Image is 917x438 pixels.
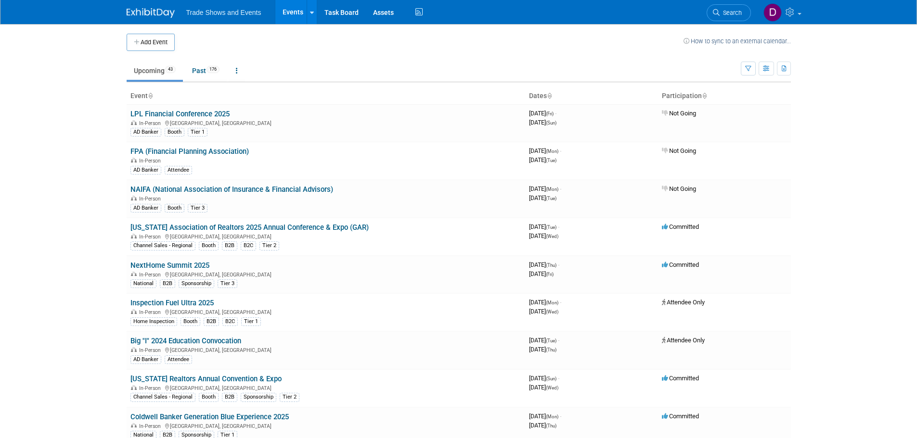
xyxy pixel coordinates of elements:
[529,110,556,117] span: [DATE]
[662,185,696,192] span: Not Going
[199,241,219,250] div: Booth
[529,261,559,268] span: [DATE]
[259,241,279,250] div: Tier 2
[130,422,521,429] div: [GEOGRAPHIC_DATA], [GEOGRAPHIC_DATA]
[130,317,177,326] div: Home Inspection
[241,241,256,250] div: B2C
[165,128,184,137] div: Booth
[127,8,175,18] img: ExhibitDay
[558,375,559,382] span: -
[127,34,175,51] button: Add Event
[148,92,153,100] a: Sort by Event Name
[546,376,556,381] span: (Sun)
[130,232,521,240] div: [GEOGRAPHIC_DATA], [GEOGRAPHIC_DATA]
[130,346,521,353] div: [GEOGRAPHIC_DATA], [GEOGRAPHIC_DATA]
[529,375,559,382] span: [DATE]
[204,317,219,326] div: B2B
[139,158,164,164] span: In-Person
[207,66,220,73] span: 176
[763,3,782,22] img: Deb Leadbetter
[130,223,369,232] a: [US_STATE] Association of Realtors 2025 Annual Conference & Expo (GAR)
[188,204,207,213] div: Tier 3
[662,223,699,230] span: Committed
[529,119,556,126] span: [DATE]
[218,279,237,288] div: Tier 3
[130,147,249,156] a: FPA (Financial Planning Association)
[131,309,137,314] img: In-Person Event
[165,204,184,213] div: Booth
[546,414,558,419] span: (Mon)
[139,272,164,278] span: In-Person
[280,393,299,401] div: Tier 2
[130,384,521,391] div: [GEOGRAPHIC_DATA], [GEOGRAPHIC_DATA]
[662,147,696,154] span: Not Going
[529,308,558,315] span: [DATE]
[662,110,696,117] span: Not Going
[186,9,261,16] span: Trade Shows and Events
[546,300,558,305] span: (Mon)
[127,88,525,104] th: Event
[222,241,237,250] div: B2B
[529,422,556,429] span: [DATE]
[707,4,751,21] a: Search
[130,355,161,364] div: AD Banker
[558,337,559,344] span: -
[529,337,559,344] span: [DATE]
[130,375,282,383] a: [US_STATE] Realtors Annual Convention & Expo
[529,194,556,201] span: [DATE]
[222,317,238,326] div: B2C
[558,261,559,268] span: -
[131,234,137,238] img: In-Person Event
[555,110,556,117] span: -
[560,413,561,420] span: -
[131,347,137,352] img: In-Person Event
[130,166,161,175] div: AD Banker
[131,120,137,125] img: In-Person Event
[529,223,559,230] span: [DATE]
[702,92,707,100] a: Sort by Participation Type
[560,147,561,154] span: -
[139,423,164,429] span: In-Person
[185,62,227,80] a: Past176
[130,393,195,401] div: Channel Sales - Regional
[139,234,164,240] span: In-Person
[546,187,558,192] span: (Mon)
[130,204,161,213] div: AD Banker
[560,185,561,192] span: -
[139,120,164,126] span: In-Person
[546,385,558,390] span: (Wed)
[130,241,195,250] div: Channel Sales - Regional
[181,317,200,326] div: Booth
[130,299,214,307] a: Inspection Fuel Ultra 2025
[546,196,556,201] span: (Tue)
[160,279,175,288] div: B2B
[130,110,230,118] a: LPL Financial Conference 2025
[130,270,521,278] div: [GEOGRAPHIC_DATA], [GEOGRAPHIC_DATA]
[130,308,521,315] div: [GEOGRAPHIC_DATA], [GEOGRAPHIC_DATA]
[179,279,214,288] div: Sponsorship
[130,119,521,126] div: [GEOGRAPHIC_DATA], [GEOGRAPHIC_DATA]
[241,317,261,326] div: Tier 1
[546,149,558,154] span: (Mon)
[127,62,183,80] a: Upcoming43
[130,128,161,137] div: AD Banker
[662,413,699,420] span: Committed
[139,309,164,315] span: In-Person
[558,223,559,230] span: -
[241,393,276,401] div: Sponsorship
[529,156,556,163] span: [DATE]
[139,385,164,391] span: In-Person
[546,272,554,277] span: (Fri)
[546,234,558,239] span: (Wed)
[662,261,699,268] span: Committed
[525,88,658,104] th: Dates
[546,309,558,314] span: (Wed)
[662,337,705,344] span: Attendee Only
[165,166,192,175] div: Attendee
[222,393,237,401] div: B2B
[529,232,558,239] span: [DATE]
[529,185,561,192] span: [DATE]
[662,299,705,306] span: Attendee Only
[546,120,556,125] span: (Sun)
[684,38,791,45] a: How to sync to an external calendar...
